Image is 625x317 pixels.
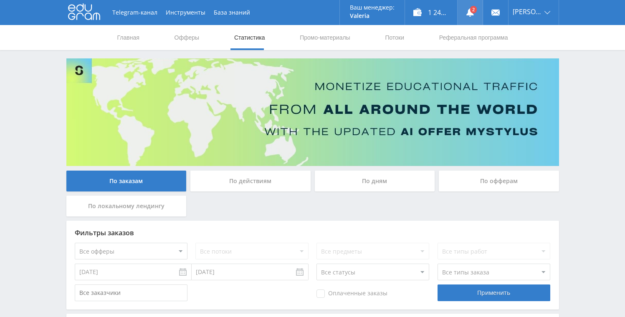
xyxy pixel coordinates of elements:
[299,25,351,50] a: Промо-материалы
[75,284,187,301] input: Все заказчики
[350,13,395,19] p: Valeria
[384,25,405,50] a: Потоки
[116,25,140,50] a: Главная
[75,229,551,236] div: Фильтры заказов
[174,25,200,50] a: Офферы
[66,58,559,166] img: Banner
[66,196,187,216] div: По локальному лендингу
[66,171,187,191] div: По заказам
[190,171,311,191] div: По действиям
[233,25,266,50] a: Статистика
[439,171,559,191] div: По офферам
[350,4,395,11] p: Ваш менеджер:
[438,284,550,301] div: Применить
[315,171,435,191] div: По дням
[513,8,542,15] span: [PERSON_NAME]
[316,289,387,298] span: Оплаченные заказы
[438,25,509,50] a: Реферальная программа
